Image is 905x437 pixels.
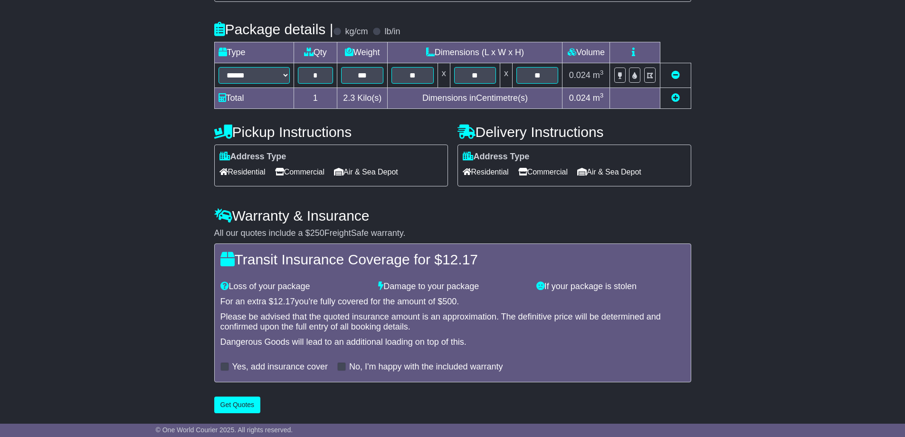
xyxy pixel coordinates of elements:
div: If your package is stolen [532,282,690,292]
td: Volume [562,42,610,63]
td: x [500,63,513,88]
h4: Delivery Instructions [457,124,691,140]
h4: Pickup Instructions [214,124,448,140]
td: x [438,63,450,88]
label: lb/in [384,27,400,37]
span: 250 [310,228,324,238]
span: 12.17 [442,252,478,267]
td: Dimensions in Centimetre(s) [388,88,562,109]
a: Remove this item [671,70,680,80]
span: Air & Sea Depot [334,165,398,179]
td: Dimensions (L x W x H) [388,42,562,63]
h4: Package details | [214,21,333,37]
h4: Warranty & Insurance [214,208,691,223]
div: Loss of your package [216,282,374,292]
span: Air & Sea Depot [577,165,641,179]
td: Kilo(s) [337,88,388,109]
span: 0.024 [569,70,591,80]
span: Commercial [518,165,568,179]
label: Address Type [219,152,286,162]
span: Residential [219,165,266,179]
span: © One World Courier 2025. All rights reserved. [156,426,293,434]
sup: 3 [600,69,604,76]
div: All our quotes include a $ FreightSafe warranty. [214,228,691,239]
span: 2.3 [343,93,355,103]
span: Commercial [275,165,324,179]
div: Please be advised that the quoted insurance amount is an approximation. The definitive price will... [220,312,685,332]
div: Damage to your package [373,282,532,292]
h4: Transit Insurance Coverage for $ [220,252,685,267]
span: 12.17 [274,297,295,306]
span: m [593,93,604,103]
td: Qty [294,42,337,63]
label: Address Type [463,152,530,162]
span: 0.024 [569,93,591,103]
div: For an extra $ you're fully covered for the amount of $ . [220,297,685,307]
a: Add new item [671,93,680,103]
td: 1 [294,88,337,109]
button: Get Quotes [214,397,261,413]
label: kg/cm [345,27,368,37]
td: Weight [337,42,388,63]
span: 500 [442,297,457,306]
td: Type [214,42,294,63]
label: Yes, add insurance cover [232,362,328,372]
span: m [593,70,604,80]
label: No, I'm happy with the included warranty [349,362,503,372]
span: Residential [463,165,509,179]
sup: 3 [600,92,604,99]
div: Dangerous Goods will lead to an additional loading on top of this. [220,337,685,348]
td: Total [214,88,294,109]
